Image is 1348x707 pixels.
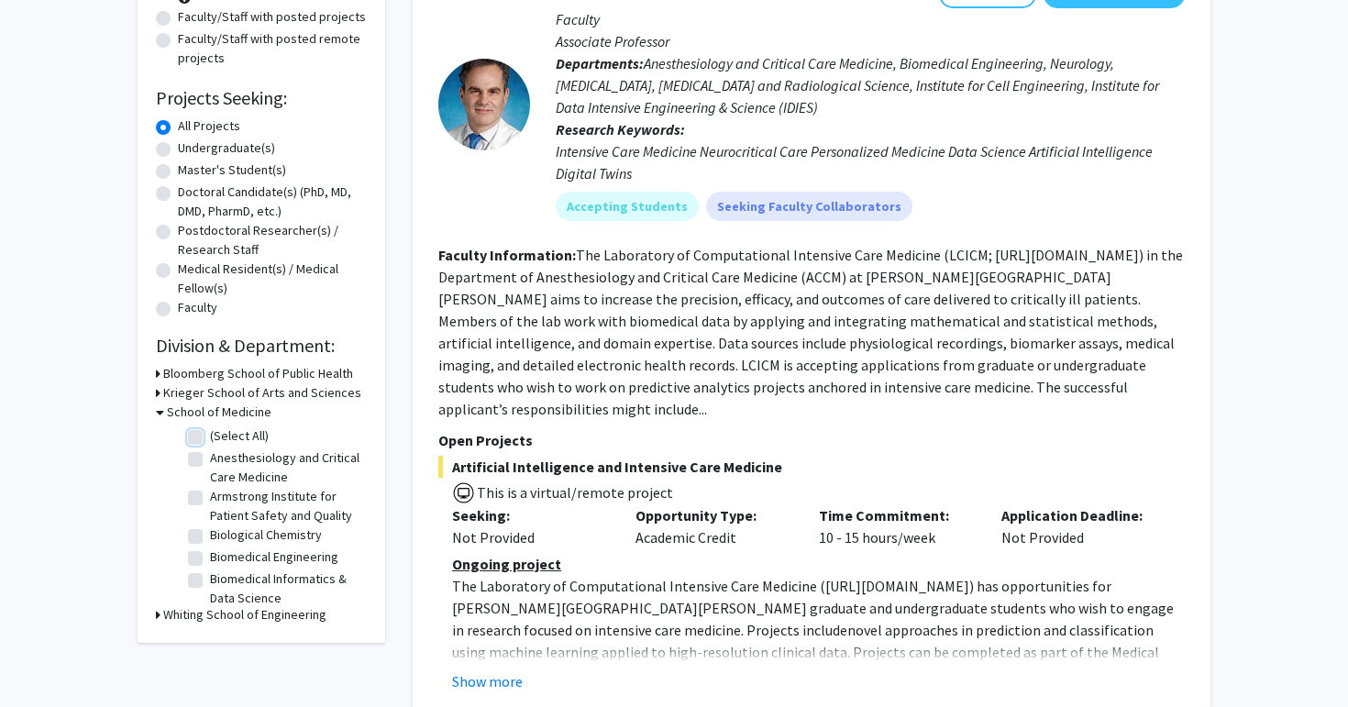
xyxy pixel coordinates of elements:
label: Faculty [178,298,217,317]
label: All Projects [178,116,240,136]
b: Faculty Information: [438,246,576,264]
div: Not Provided [452,526,608,548]
label: Postdoctoral Researcher(s) / Research Staff [178,221,367,260]
p: Faculty [556,8,1185,30]
label: Doctoral Candidate(s) (PhD, MD, DMD, PharmD, etc.) [178,182,367,221]
div: Intensive Care Medicine Neurocritical Care Personalized Medicine Data Science Artificial Intellig... [556,140,1185,184]
label: Biological Chemistry [210,525,322,545]
fg-read-more: The Laboratory of Computational Intensive Care Medicine (LCICM; [URL][DOMAIN_NAME]) in the Depart... [438,246,1183,418]
p: Seeking: [452,504,608,526]
span: Anesthesiology and Critical Care Medicine, Biomedical Engineering, Neurology, [MEDICAL_DATA], [ME... [556,54,1159,116]
iframe: Chat [14,624,78,693]
span: Artificial Intelligence and Intensive Care Medicine [438,456,1185,478]
u: Ongoing project [452,555,561,573]
div: Not Provided [988,504,1171,548]
mat-chip: Accepting Students [556,192,699,221]
label: Faculty/Staff with posted remote projects [178,29,367,68]
label: Master's Student(s) [178,160,286,180]
p: Opportunity Type: [635,504,791,526]
span: The Laboratory of Computational Intensive Care Medicine ( [452,577,825,595]
button: Show more [452,670,523,692]
span: ) has opportunities for [PERSON_NAME][GEOGRAPHIC_DATA][PERSON_NAME] graduate and undergraduate st... [452,577,1174,639]
span: novel approaches in prediction and classification using machine learning applied to high-resoluti... [452,621,1159,683]
span: This is a virtual/remote project [475,483,673,502]
label: (Select All) [210,426,269,446]
h3: Whiting School of Engineering [163,605,326,624]
p: Time Commitment: [819,504,975,526]
h3: School of Medicine [167,403,271,422]
h2: Projects Seeking: [156,87,367,109]
div: 10 - 15 hours/week [805,504,989,548]
label: Biomedical Engineering [210,547,338,567]
label: Biomedical Informatics & Data Science [210,569,362,608]
label: Undergraduate(s) [178,138,275,158]
b: Departments: [556,54,644,72]
p: Open Projects [438,429,1185,451]
h3: Bloomberg School of Public Health [163,364,353,383]
label: Anesthesiology and Critical Care Medicine [210,448,362,487]
label: Medical Resident(s) / Medical Fellow(s) [178,260,367,298]
label: Armstrong Institute for Patient Safety and Quality [210,487,362,525]
h2: Division & Department: [156,335,367,357]
b: Research Keywords: [556,120,685,138]
h3: Krieger School of Arts and Sciences [163,383,361,403]
p: Associate Professor [556,30,1185,52]
p: Application Deadline: [1001,504,1157,526]
label: Faculty/Staff with posted projects [178,7,366,27]
div: Academic Credit [622,504,805,548]
mat-chip: Seeking Faculty Collaborators [706,192,912,221]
